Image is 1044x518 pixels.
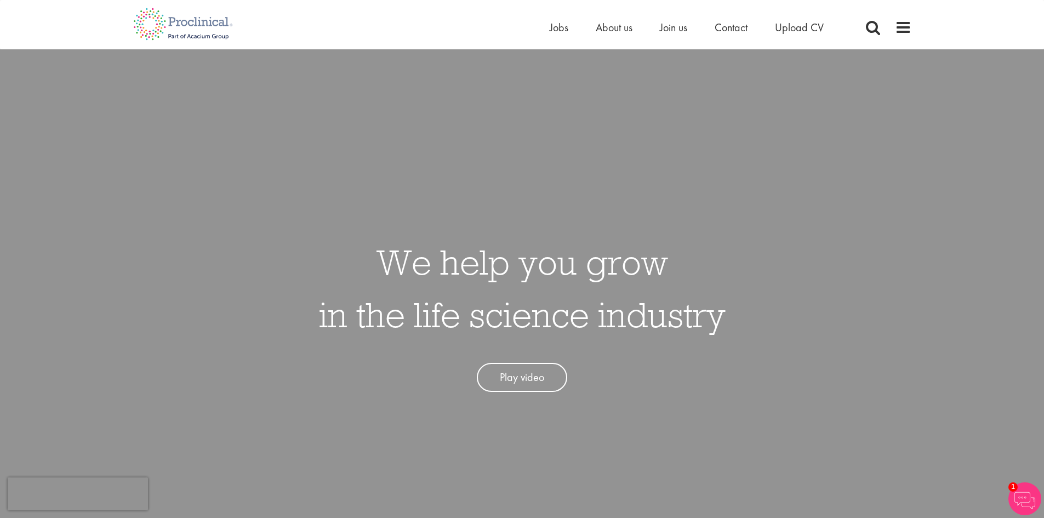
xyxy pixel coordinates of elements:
a: Play video [477,363,567,392]
a: Jobs [550,20,568,35]
a: Join us [660,20,687,35]
img: Chatbot [1008,482,1041,515]
h1: We help you grow in the life science industry [319,236,726,341]
a: Upload CV [775,20,824,35]
a: About us [596,20,632,35]
span: 1 [1008,482,1018,492]
a: Contact [715,20,748,35]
